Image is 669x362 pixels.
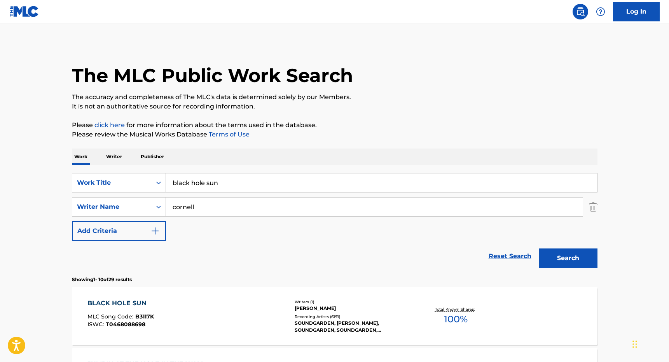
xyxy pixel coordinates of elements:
button: Add Criteria [72,221,166,241]
p: Showing 1 - 10 of 29 results [72,276,132,283]
span: 100 % [444,312,468,326]
div: Writer Name [77,202,147,212]
span: B3117K [135,313,154,320]
div: Work Title [77,178,147,187]
img: help [596,7,605,16]
img: MLC Logo [9,6,39,17]
p: It is not an authoritative source for recording information. [72,102,597,111]
span: ISWC : [87,321,106,328]
img: search [576,7,585,16]
div: BLACK HOLE SUN [87,299,154,308]
p: Please review the Musical Works Database [72,130,597,139]
a: Reset Search [485,248,535,265]
p: Writer [104,149,124,165]
div: Drag [632,332,637,356]
a: Terms of Use [207,131,250,138]
form: Search Form [72,173,597,272]
img: 9d2ae6d4665cec9f34b9.svg [150,226,160,236]
p: Publisher [138,149,166,165]
span: T0468088698 [106,321,145,328]
p: The accuracy and completeness of The MLC's data is determined solely by our Members. [72,93,597,102]
a: BLACK HOLE SUNMLC Song Code:B3117KISWC:T0468088698Writers (1)[PERSON_NAME]Recording Artists (6191... [72,287,597,345]
div: Help [593,4,608,19]
p: Work [72,149,90,165]
button: Search [539,248,597,268]
div: Recording Artists ( 6191 ) [295,314,412,320]
div: Writers ( 1 ) [295,299,412,305]
a: click here [94,121,125,129]
span: MLC Song Code : [87,313,135,320]
a: Public Search [573,4,588,19]
div: SOUNDGARDEN, [PERSON_NAME], SOUNDGARDEN, SOUNDGARDEN, SOUNDGARDEN, SOUNDGARDEN [295,320,412,334]
p: Please for more information about the terms used in the database. [72,121,597,130]
p: Total Known Shares: [435,306,477,312]
div: [PERSON_NAME] [295,305,412,312]
a: Log In [613,2,660,21]
iframe: Chat Widget [630,325,669,362]
img: Delete Criterion [589,197,597,217]
h1: The MLC Public Work Search [72,64,353,87]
